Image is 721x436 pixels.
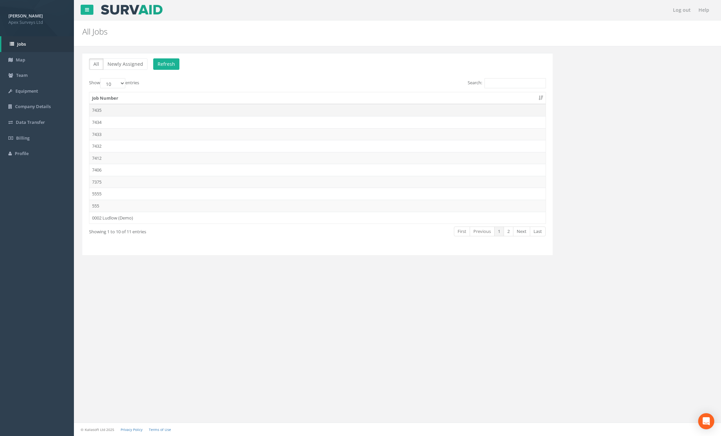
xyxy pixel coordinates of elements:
[89,116,546,128] td: 7434
[89,152,546,164] td: 7412
[484,78,546,88] input: Search:
[89,140,546,152] td: 7432
[103,58,147,70] button: Newly Assigned
[89,212,546,224] td: 0002 Ludlow (Demo)
[121,427,142,432] a: Privacy Policy
[513,227,530,236] a: Next
[468,78,546,88] label: Search:
[89,164,546,176] td: 7406
[89,128,546,140] td: 7433
[16,72,28,78] span: Team
[15,88,38,94] span: Equipment
[100,78,125,88] select: Showentries
[89,92,546,104] th: Job Number: activate to sort column ascending
[8,11,66,25] a: [PERSON_NAME] Apex Surveys Ltd
[17,41,26,47] span: Jobs
[470,227,495,236] a: Previous
[89,58,103,70] button: All
[89,104,546,116] td: 7435
[81,427,114,432] small: © Kullasoft Ltd 2025
[8,13,43,19] strong: [PERSON_NAME]
[89,176,546,188] td: 7375
[530,227,546,236] a: Last
[89,226,273,235] div: Showing 1 to 10 of 11 entries
[16,135,30,141] span: Billing
[8,19,66,26] span: Apex Surveys Ltd
[149,427,171,432] a: Terms of Use
[16,119,45,125] span: Data Transfer
[15,103,51,109] span: Company Details
[153,58,179,70] button: Refresh
[89,78,139,88] label: Show entries
[89,188,546,200] td: 5555
[82,27,606,36] h2: All Jobs
[89,200,546,212] td: 555
[504,227,513,236] a: 2
[698,413,714,429] div: Open Intercom Messenger
[494,227,504,236] a: 1
[15,150,29,156] span: Profile
[454,227,470,236] a: First
[16,57,25,63] span: Map
[1,36,74,52] a: Jobs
